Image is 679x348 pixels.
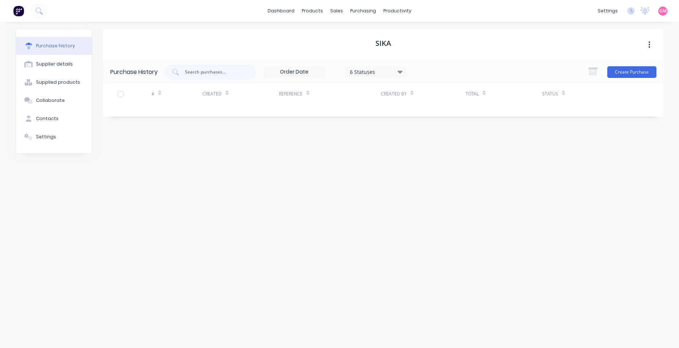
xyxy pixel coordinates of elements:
div: 6 Statuses [350,68,402,75]
div: Total [466,91,479,97]
div: Settings [36,134,56,140]
div: productivity [380,5,415,16]
img: Factory [13,5,24,16]
button: Contacts [16,110,92,128]
div: # [151,91,154,97]
h1: Sika [375,39,391,48]
button: Collaborate [16,91,92,110]
div: Created [202,91,222,97]
div: Supplied products [36,79,80,86]
div: Created By [381,91,407,97]
a: dashboard [264,5,298,16]
div: sales [327,5,347,16]
button: Create Purchase [607,66,656,78]
div: Purchase history [36,43,75,49]
button: Supplied products [16,73,92,91]
div: products [298,5,327,16]
button: Purchase history [16,37,92,55]
div: settings [594,5,621,16]
span: GM [659,8,667,14]
input: Search purchases... [184,68,245,76]
input: Order Date [264,67,325,78]
div: Supplier details [36,61,73,67]
button: Settings [16,128,92,146]
div: Reference [279,91,303,97]
div: Status [542,91,558,97]
div: Purchase History [110,68,158,76]
div: purchasing [347,5,380,16]
button: Supplier details [16,55,92,73]
div: Collaborate [36,97,65,104]
div: Contacts [36,115,59,122]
